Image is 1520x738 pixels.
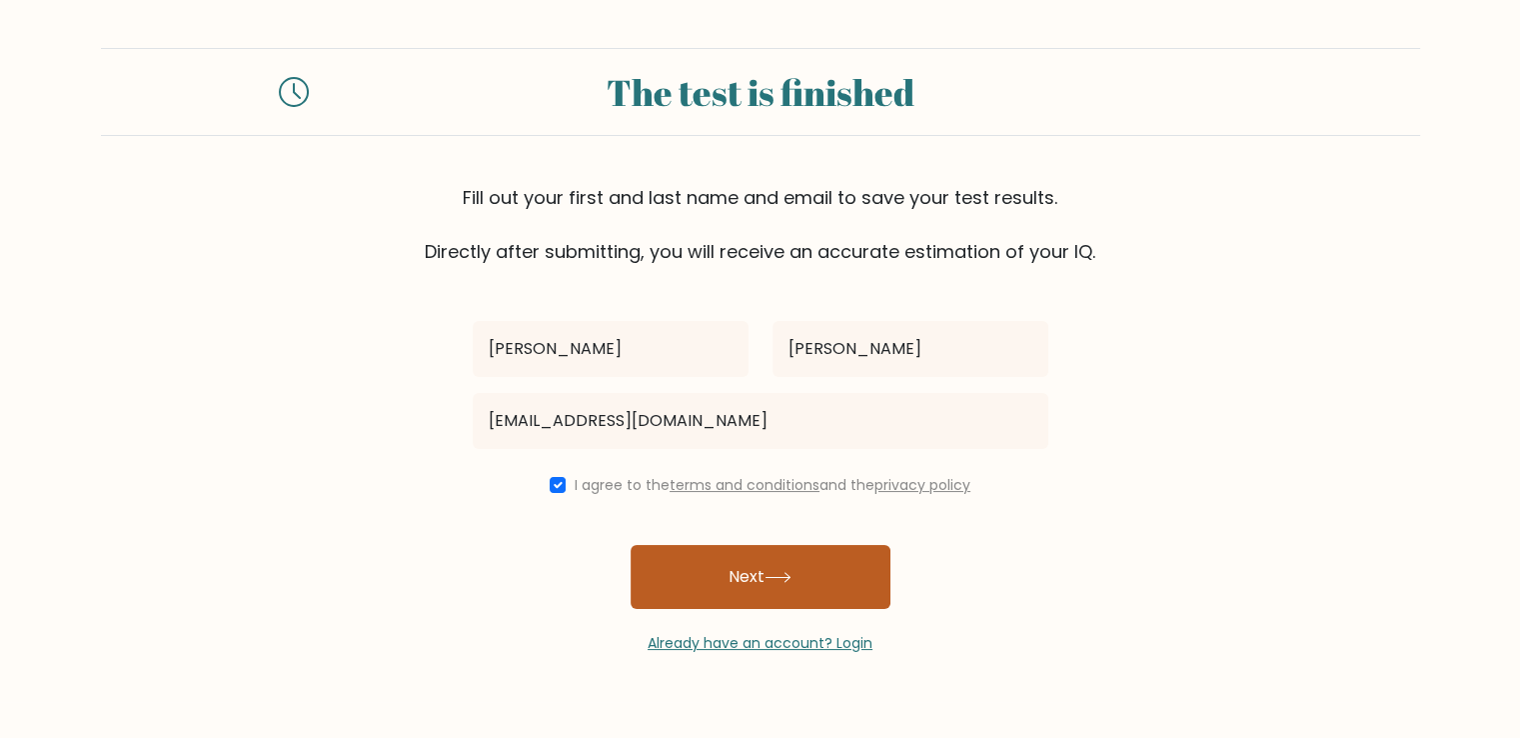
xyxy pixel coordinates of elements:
button: Next [631,545,890,609]
a: privacy policy [874,475,970,495]
input: Email [473,393,1048,449]
div: The test is finished [333,65,1188,119]
input: First name [473,321,749,377]
label: I agree to the and the [575,475,970,495]
div: Fill out your first and last name and email to save your test results. Directly after submitting,... [101,184,1420,265]
input: Last name [772,321,1048,377]
a: terms and conditions [670,475,819,495]
a: Already have an account? Login [648,633,872,653]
